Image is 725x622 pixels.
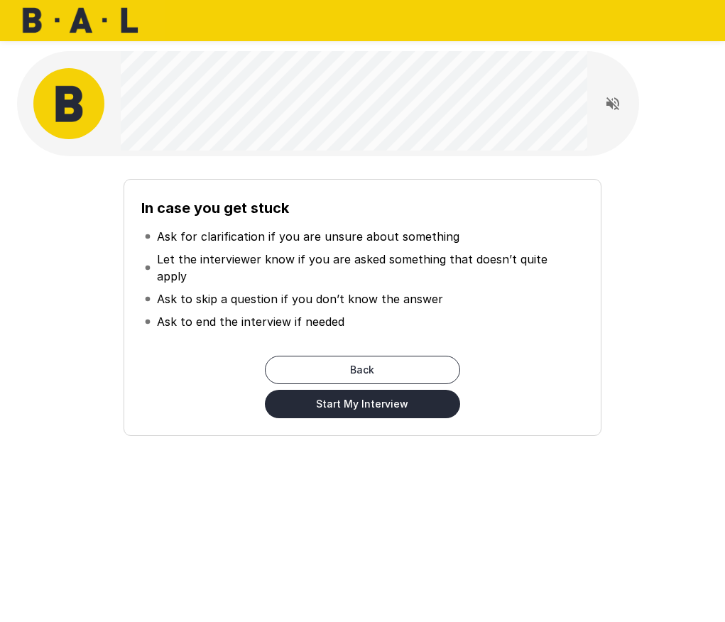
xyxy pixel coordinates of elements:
[157,228,459,245] p: Ask for clarification if you are unsure about something
[33,68,104,139] img: bal_avatar.png
[265,390,460,418] button: Start My Interview
[141,200,289,217] b: In case you get stuck
[265,356,460,384] button: Back
[157,251,580,285] p: Let the interviewer know if you are asked something that doesn’t quite apply
[599,89,627,118] button: Read questions aloud
[157,290,443,307] p: Ask to skip a question if you don’t know the answer
[157,313,344,330] p: Ask to end the interview if needed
